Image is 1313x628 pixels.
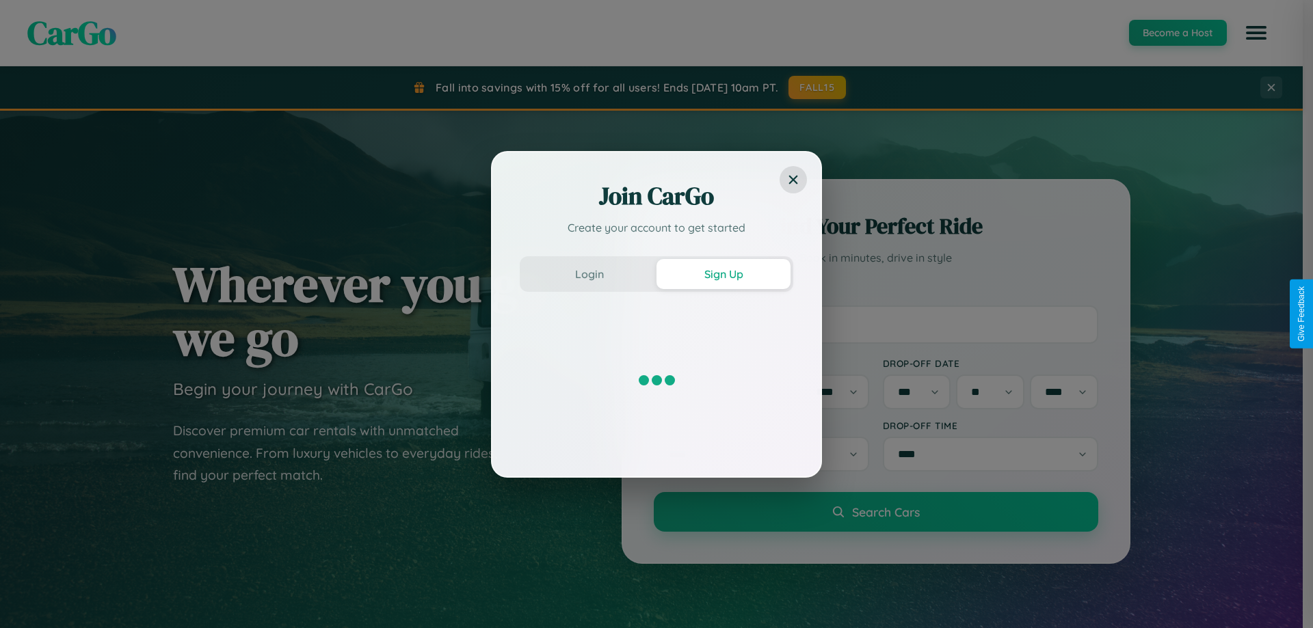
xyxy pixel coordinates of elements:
div: Give Feedback [1297,286,1306,342]
button: Sign Up [656,259,791,289]
button: Login [522,259,656,289]
p: Create your account to get started [520,219,793,236]
h2: Join CarGo [520,180,793,213]
iframe: Intercom live chat [14,582,47,614]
